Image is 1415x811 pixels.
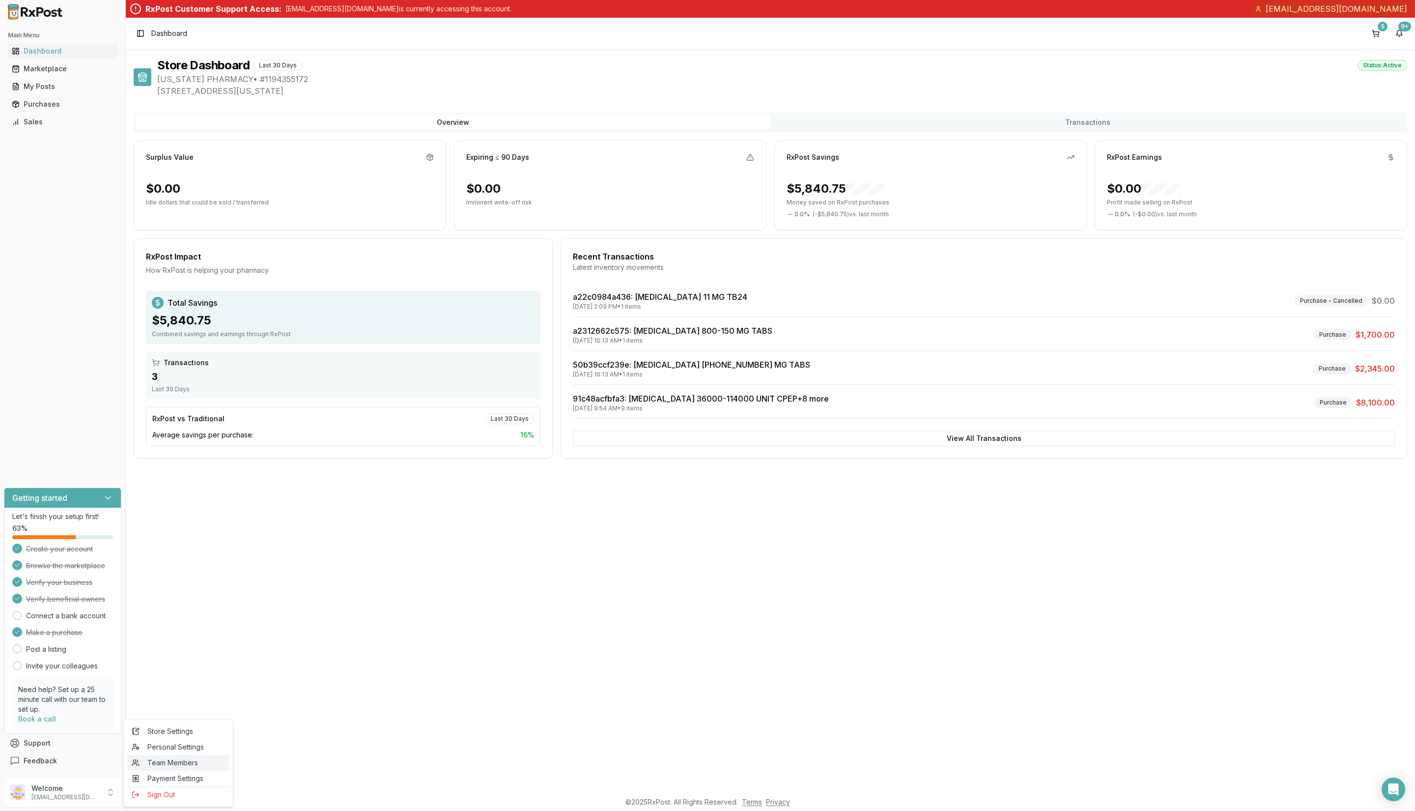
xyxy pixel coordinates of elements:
a: Marketplace [8,60,117,78]
nav: breadcrumb [151,29,187,38]
p: Welcome [31,783,100,793]
div: Sales [12,117,113,127]
p: Let's finish your setup first! [12,512,113,521]
span: Total Savings [168,297,217,309]
div: Status: Active [1358,60,1407,71]
span: Personal Settings [132,742,225,752]
div: Purchase [1313,363,1351,374]
span: $1,700.00 [1356,329,1395,341]
a: a2312662c575: [MEDICAL_DATA] 800-150 MG TABS [573,326,772,336]
span: Verify beneficial owners [26,594,105,604]
div: Latest inventory movements [573,262,1395,272]
div: $5,840.75 [787,181,885,197]
a: Post a listing [26,644,66,654]
div: Purchase [1314,329,1352,340]
span: Payment Settings [132,774,225,783]
div: RxPost Savings [787,152,839,162]
button: View All Transactions [573,431,1395,446]
div: 3 [152,370,535,383]
div: $0.00 [1107,181,1181,197]
div: My Posts [12,82,113,91]
span: Make a purchase [26,628,83,637]
div: [DATE] 2:09 PM • 1 items [573,303,747,311]
span: Dashboard [151,29,187,38]
a: Personal Settings [128,739,229,755]
h1: Store Dashboard [157,58,250,73]
div: Last 30 Days [485,413,534,424]
div: How RxPost is helping your pharmacy [146,265,540,275]
div: RxPost vs Traditional [152,414,225,424]
a: Store Settings [128,724,229,739]
div: Marketplace [12,64,113,74]
span: Store Settings [132,726,225,736]
div: Recent Transactions [573,251,1395,262]
a: My Posts [8,78,117,95]
a: Terms [742,798,762,806]
h2: Main Menu [8,31,117,39]
span: Create your account [26,544,93,554]
div: Purchase - Cancelled [1295,295,1368,306]
div: Purchase [1314,397,1352,408]
div: $0.00 [466,181,501,197]
button: Support [4,734,121,752]
div: Dashboard [12,46,113,56]
button: Transactions [770,115,1405,130]
button: Feedback [4,752,121,770]
div: Open Intercom Messenger [1382,778,1405,801]
span: Average savings per purchase: [152,430,254,440]
div: RxPost Customer Support Access: [145,3,282,15]
span: ( - $0.00 ) vs. last month [1133,210,1197,218]
span: [STREET_ADDRESS][US_STATE] [157,85,1407,97]
button: My Posts [4,79,121,94]
span: $8,100.00 [1356,397,1395,408]
span: [EMAIL_ADDRESS][DOMAIN_NAME] [1266,3,1407,15]
div: RxPost Impact [146,251,540,262]
button: Sign Out [128,786,229,803]
button: 5 [1368,26,1384,41]
a: Purchases [8,95,117,113]
span: [US_STATE] PHARMACY • # 1194355172 [157,73,1407,85]
div: Purchases [12,99,113,109]
button: Sales [4,114,121,130]
p: Profit made selling on RxPost [1107,199,1395,206]
span: Browse the marketplace [26,561,105,571]
a: Invite your colleagues [26,661,98,671]
a: 50b39ccf239e: [MEDICAL_DATA] [PHONE_NUMBER] MG TABS [573,360,810,370]
span: 0.0 % [1115,210,1130,218]
button: Dashboard [4,43,121,59]
p: [EMAIL_ADDRESS][DOMAIN_NAME] is currently accessing this account. [285,4,511,14]
a: Payment Settings [128,771,229,786]
span: Verify your business [26,578,92,587]
p: Money saved on RxPost purchases [787,199,1075,206]
button: Purchases [4,96,121,112]
div: 5 [1378,22,1387,31]
a: a22c0984a436: [MEDICAL_DATA] 11 MG TB24 [573,292,747,302]
a: Team Members [128,755,229,771]
span: 0.0 % [794,210,810,218]
span: Transactions [164,358,209,368]
h3: Getting started [12,492,67,504]
p: Imminent write-off risk [466,199,754,206]
div: RxPost Earnings [1107,152,1162,162]
p: Idle dollars that could be sold / transferred [146,199,434,206]
span: 63 % [12,523,28,533]
button: 9+ [1391,26,1407,41]
div: $0.00 [146,181,180,197]
button: Marketplace [4,61,121,77]
a: 91c48acfbfa3: [MEDICAL_DATA] 36000-114000 UNIT CPEP+8 more [573,394,829,404]
img: User avatar [10,784,26,800]
div: $5,840.75 [152,313,535,328]
div: [DATE] 10:13 AM • 1 items [573,337,772,345]
div: Expiring ≤ 90 Days [466,152,529,162]
a: Privacy [766,798,790,806]
div: Last 30 Days [152,385,535,393]
span: Feedback [24,756,57,766]
span: Sign Out [132,790,225,800]
div: Surplus Value [146,152,194,162]
span: Team Members [132,758,225,768]
a: Dashboard [8,42,117,60]
a: Sales [8,113,117,131]
span: ( - $5,840.75 ) vs. last month [813,210,889,218]
span: 16 % [520,430,534,440]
